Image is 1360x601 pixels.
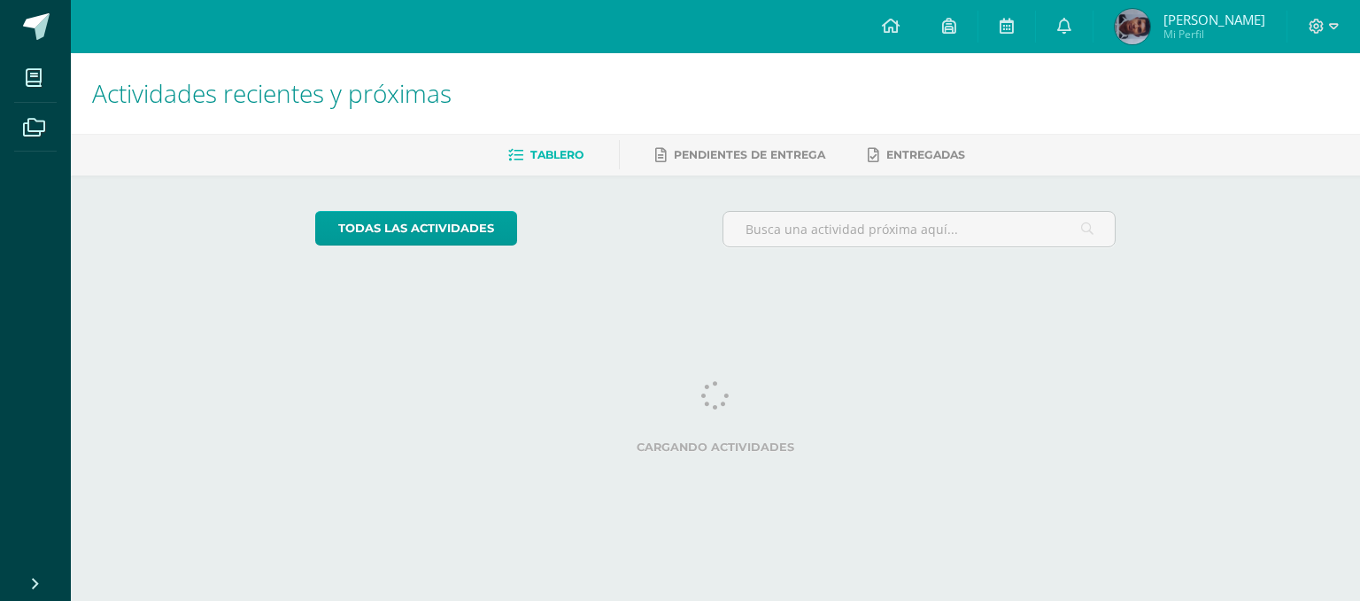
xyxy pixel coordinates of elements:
[508,141,583,169] a: Tablero
[315,441,1117,454] label: Cargando actividades
[868,141,965,169] a: Entregadas
[92,76,452,110] span: Actividades recientes y próximas
[315,211,517,246] a: todas las Actividades
[1115,9,1150,44] img: 91627a726e5daafc79a5340cdf0f4749.png
[674,148,825,161] span: Pendientes de entrega
[530,148,583,161] span: Tablero
[886,148,965,161] span: Entregadas
[723,212,1116,246] input: Busca una actividad próxima aquí...
[1163,27,1265,42] span: Mi Perfil
[1163,11,1265,28] span: [PERSON_NAME]
[655,141,825,169] a: Pendientes de entrega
